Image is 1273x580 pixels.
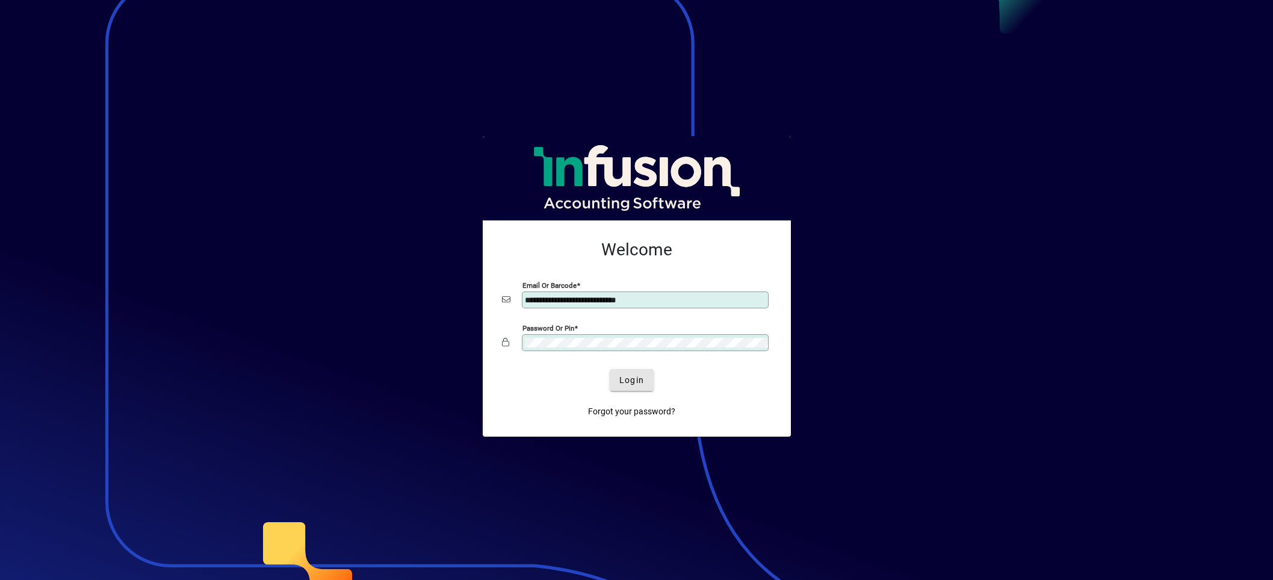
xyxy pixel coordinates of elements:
mat-label: Password or Pin [522,324,574,332]
span: Login [619,374,644,387]
button: Login [610,369,654,391]
span: Forgot your password? [588,405,675,418]
mat-label: Email or Barcode [522,281,577,290]
h2: Welcome [502,240,772,260]
a: Forgot your password? [583,401,680,422]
